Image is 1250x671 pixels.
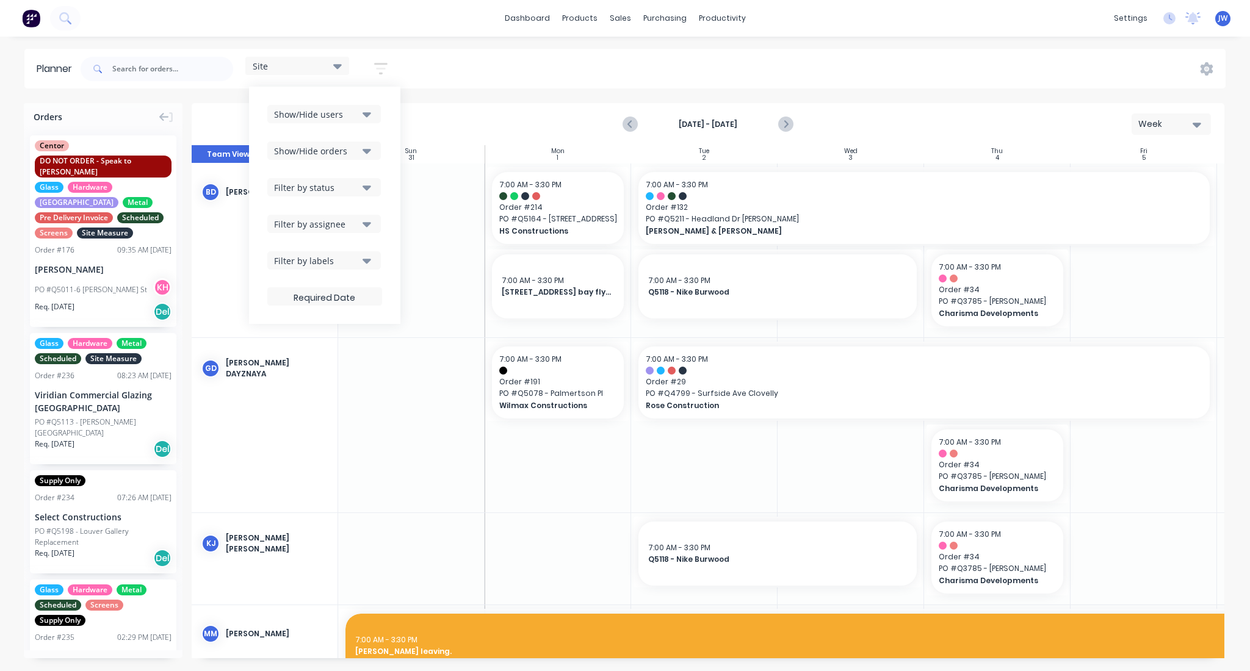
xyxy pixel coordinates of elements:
[117,338,146,349] span: Metal
[35,228,73,239] span: Screens
[274,254,359,267] div: Filter by labels
[267,178,381,196] button: Filter by status
[226,628,328,639] div: [PERSON_NAME]
[35,263,172,276] div: [PERSON_NAME]
[939,262,1001,272] span: 7:00 AM - 3:30 PM
[85,353,142,364] span: Site Measure
[35,439,74,450] span: Req. [DATE]
[1218,13,1227,24] span: JW
[35,548,74,559] span: Req. [DATE]
[995,155,999,161] div: 4
[405,148,417,155] div: Sun
[226,187,328,198] div: [PERSON_NAME]
[646,354,708,364] span: 7:00 AM - 3:30 PM
[117,632,172,643] div: 02:29 PM [DATE]
[35,600,81,611] span: Scheduled
[35,615,85,626] span: Supply Only
[502,275,564,285] span: 7:00 AM - 3:30 PM
[153,303,172,321] div: Del
[35,353,81,364] span: Scheduled
[192,145,265,163] button: Team View
[355,634,417,645] span: 7:00 AM - 3:30 PM
[499,213,616,224] span: PO # Q5164 - [STREET_ADDRESS]
[35,584,63,595] span: Glass
[35,511,172,523] div: Select Constructions
[1142,155,1146,161] div: 5
[646,400,1147,411] span: Rose Construction
[35,212,113,223] span: Pre Delivery Invoice
[117,492,172,503] div: 07:26 AM [DATE]
[939,483,1044,494] span: Charisma Developments
[551,148,565,155] div: Mon
[117,212,164,223] span: Scheduled
[646,202,1202,213] span: Order # 132
[1140,148,1147,155] div: Fri
[201,183,220,201] div: BD
[939,529,1001,539] span: 7:00 AM - 3:30 PM
[557,155,558,161] div: 1
[274,181,359,194] div: Filter by status
[201,534,220,553] div: KJ
[646,179,708,190] span: 7:00 AM - 3:30 PM
[1132,113,1211,135] button: Week
[699,148,709,155] div: Tue
[1108,9,1154,27] div: settings
[646,226,1147,237] span: [PERSON_NAME] & [PERSON_NAME]
[35,140,69,151] span: Centor
[253,60,268,73] span: Site
[153,278,172,296] div: KH
[22,9,40,27] img: Factory
[939,563,1056,574] span: PO # Q3785 - [PERSON_NAME]
[35,389,172,414] div: Viridian Commercial Glazing [GEOGRAPHIC_DATA]
[502,287,614,298] span: [STREET_ADDRESS] bay flyscreen fixup
[604,9,637,27] div: sales
[939,575,1044,586] span: Charisma Developments
[226,357,328,379] div: [PERSON_NAME] Dayznaya
[226,533,328,554] div: [PERSON_NAME] [PERSON_NAME]
[267,215,381,233] button: Filter by assignee
[648,542,710,553] span: 7:00 AM - 3:30 PM
[153,549,172,567] div: Del
[939,471,1056,482] span: PO # Q3785 - [PERSON_NAME]
[267,105,381,123] button: Show/Hide users
[35,417,172,439] div: PO #Q5113 - [PERSON_NAME][GEOGRAPHIC_DATA]
[646,388,1202,399] span: PO # Q4799 - Surfside Ave Clovelly
[499,354,562,364] span: 7:00 AM - 3:30 PM
[35,475,85,486] span: Supply Only
[35,197,118,208] span: [GEOGRAPHIC_DATA]
[268,286,381,310] input: Required Date
[117,370,172,381] div: 08:23 AM [DATE]
[1138,118,1194,131] div: Week
[939,308,1044,319] span: Charisma Developments
[35,370,74,381] div: Order # 236
[647,119,769,130] strong: [DATE] - [DATE]
[112,57,233,81] input: Search for orders...
[499,388,616,399] span: PO # Q5078 - Palmertson Pl
[267,251,381,270] button: Filter by labels
[499,226,605,237] span: HS Constructions
[35,284,147,295] div: PO #Q5011-6 [PERSON_NAME] St
[274,218,359,231] div: Filter by assignee
[123,197,153,208] span: Metal
[693,9,752,27] div: productivity
[201,359,220,378] div: GD
[991,148,1003,155] div: Thu
[648,554,907,565] span: Q5118 - Nike Burwood
[939,551,1056,562] span: Order # 34
[77,228,133,239] span: Site Measure
[499,376,616,387] span: Order # 191
[35,245,74,256] div: Order # 176
[274,108,359,121] div: Show/Hide users
[499,9,556,27] a: dashboard
[939,296,1056,307] span: PO # Q3785 - [PERSON_NAME]
[35,182,63,193] span: Glass
[646,376,1202,387] span: Order # 29
[35,526,172,548] div: PO #Q5198 - Louver Gallery Replacement
[153,440,172,458] div: Del
[68,338,112,349] span: Hardware
[648,275,710,285] span: 7:00 AM - 3:30 PM
[646,213,1202,224] span: PO # Q5211 - Headland Dr [PERSON_NAME]
[499,179,562,190] span: 7:00 AM - 3:30 PM
[35,301,74,312] span: Req. [DATE]
[37,62,78,76] div: Planner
